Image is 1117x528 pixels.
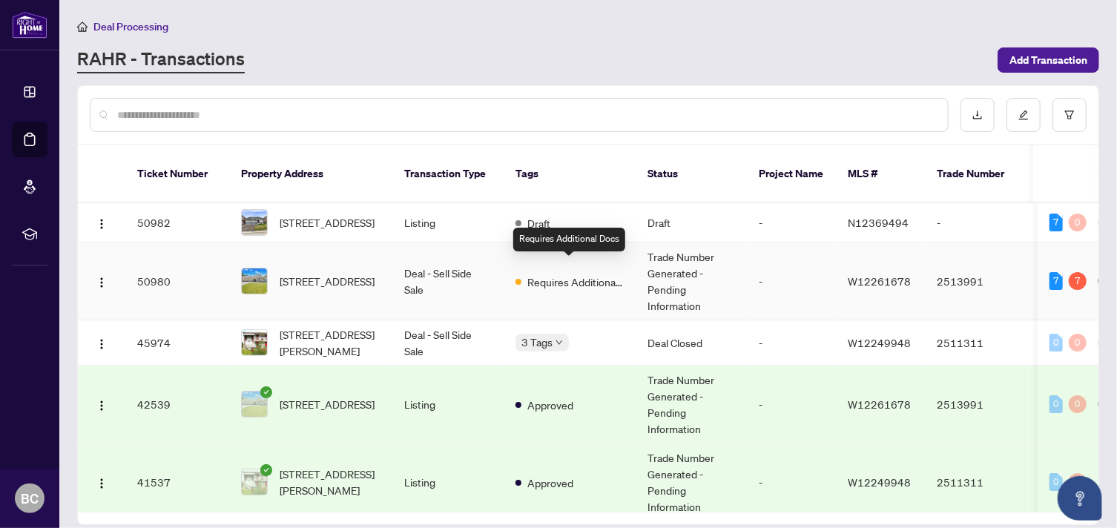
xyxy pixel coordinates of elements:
img: thumbnail-img [242,210,267,235]
div: 0 [1050,334,1063,352]
div: 7 [1050,214,1063,231]
td: Trade Number Generated - Pending Information [636,443,747,521]
td: 41537 [125,443,229,521]
span: Requires Additional Docs [527,274,624,290]
td: Draft [636,203,747,242]
div: 0 [1069,395,1087,413]
th: Project Name [747,145,836,203]
span: N12369494 [848,216,909,229]
img: logo [12,11,47,39]
span: W12249948 [848,336,911,349]
td: - [925,203,1029,242]
td: Listing [392,443,504,521]
img: Logo [96,218,108,230]
th: Status [636,145,747,203]
td: 50982 [125,203,229,242]
td: Deal Closed [636,320,747,366]
img: Logo [96,277,108,288]
th: Tags [504,145,636,203]
div: 7 [1050,272,1063,290]
span: 3 Tags [521,334,553,351]
span: Deal Processing [93,20,168,33]
div: 0 [1050,395,1063,413]
button: Open asap [1058,476,1102,521]
span: filter [1064,110,1075,120]
th: Trade Number [925,145,1029,203]
div: 0 [1069,473,1087,491]
button: Logo [90,269,113,293]
div: Requires Additional Docs [513,228,625,251]
td: 2513991 [925,242,1029,320]
td: Trade Number Generated - Pending Information [636,366,747,443]
td: - [747,320,836,366]
div: 0 [1069,214,1087,231]
th: MLS # [836,145,925,203]
td: 2511311 [925,320,1029,366]
th: Ticket Number [125,145,229,203]
td: 2511311 [925,443,1029,521]
td: - [747,443,836,521]
span: Approved [527,397,573,413]
th: Transaction Type [392,145,504,203]
span: Add Transaction [1009,48,1087,72]
th: Property Address [229,145,392,203]
td: - [747,366,836,443]
td: - [747,203,836,242]
div: 7 [1069,272,1087,290]
img: Logo [96,478,108,489]
span: [STREET_ADDRESS][PERSON_NAME] [280,326,380,359]
span: [STREET_ADDRESS][PERSON_NAME] [280,466,380,498]
td: Listing [392,203,504,242]
span: down [556,339,563,346]
span: BC [21,488,39,509]
span: check-circle [260,464,272,476]
td: 2513991 [925,366,1029,443]
img: thumbnail-img [242,268,267,294]
button: edit [1006,98,1041,132]
img: thumbnail-img [242,330,267,355]
button: Logo [90,331,113,354]
td: 45974 [125,320,229,366]
button: Add Transaction [998,47,1099,73]
a: RAHR - Transactions [77,47,245,73]
span: W12261678 [848,397,911,411]
span: W12261678 [848,274,911,288]
span: [STREET_ADDRESS] [280,396,375,412]
span: check-circle [260,386,272,398]
button: download [961,98,995,132]
span: [STREET_ADDRESS] [280,214,375,231]
img: Logo [96,338,108,350]
div: 0 [1069,334,1087,352]
span: [STREET_ADDRESS] [280,273,375,289]
div: 0 [1050,473,1063,491]
td: 50980 [125,242,229,320]
span: edit [1018,110,1029,120]
img: thumbnail-img [242,392,267,417]
img: Logo [96,400,108,412]
span: download [972,110,983,120]
td: 42539 [125,366,229,443]
img: thumbnail-img [242,469,267,495]
span: Draft [527,215,550,231]
td: Deal - Sell Side Sale [392,242,504,320]
button: Logo [90,392,113,416]
span: Approved [527,475,573,491]
button: Logo [90,211,113,234]
td: Listing [392,366,504,443]
td: Deal - Sell Side Sale [392,320,504,366]
span: W12249948 [848,475,911,489]
button: Logo [90,470,113,494]
span: home [77,22,88,32]
button: filter [1052,98,1087,132]
td: Trade Number Generated - Pending Information [636,242,747,320]
td: - [747,242,836,320]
